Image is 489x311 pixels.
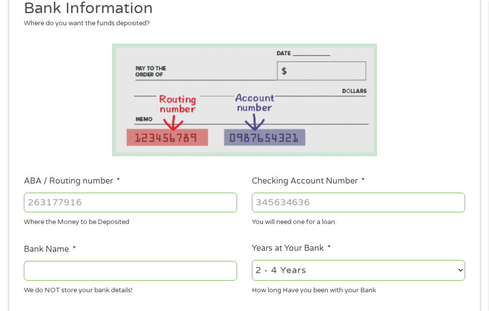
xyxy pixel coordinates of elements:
div: Where the Money to be Deposited [24,214,237,228]
input: 263177916 [24,193,237,212]
div: Where do you want the funds deposited? [24,19,458,29]
div: How long Have you been with your Bank [252,282,465,296]
img: Routing number location [112,43,377,156]
label: Years at Your Bank [252,243,331,254]
label: Checking Account Number [252,176,365,187]
div: You will need one for a loan. [252,214,465,228]
label: ABA / Routing number [24,176,120,187]
div: We do NOT store your bank details! [24,282,237,296]
input: 345634636 [252,193,465,212]
label: Bank Name [24,244,76,255]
